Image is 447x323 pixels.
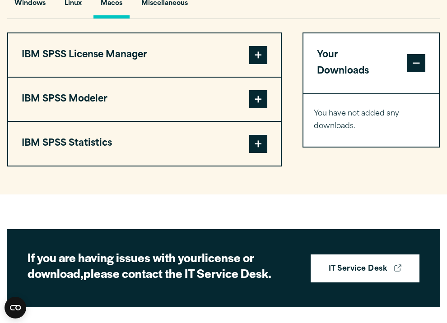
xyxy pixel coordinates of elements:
[8,122,281,165] button: IBM SPSS Statistics
[303,33,439,93] button: Your Downloads
[329,263,387,275] strong: IT Service Desk
[314,107,429,134] p: You have not added any downloads.
[8,78,281,121] button: IBM SPSS Modeler
[28,249,254,281] strong: license or download,
[303,93,439,147] div: Your Downloads
[311,254,419,282] a: IT Service Desk
[8,33,281,77] button: IBM SPSS License Manager
[28,250,297,281] h2: If you are having issues with your please contact the IT Service Desk.
[5,297,26,318] button: Open CMP widget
